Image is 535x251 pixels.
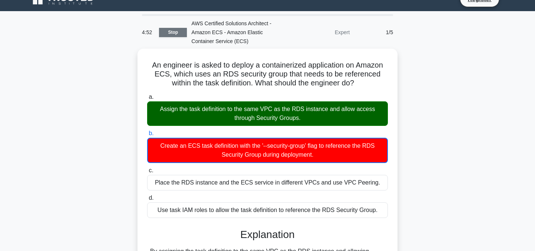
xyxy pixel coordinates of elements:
[147,101,388,126] div: Assign the task definition to the same VPC as the RDS instance and allow access through Security ...
[289,25,354,40] div: Expert
[152,228,383,241] h3: Explanation
[149,94,153,100] span: a.
[149,167,153,173] span: c.
[147,202,388,218] div: Use task IAM roles to allow the task definition to reference the RDS Security Group.
[149,130,153,136] span: b.
[137,25,159,40] div: 4:52
[146,61,389,88] h5: An engineer is asked to deploy a containerized application on Amazon ECS, which uses an RDS secur...
[159,28,187,37] a: Stop
[149,195,153,201] span: d.
[187,16,289,49] div: AWS Certified Solutions Architect - Amazon ECS - Amazon Elastic Container Service (ECS)
[354,25,398,40] div: 1/5
[147,138,388,163] div: Create an ECS task definition with the '--security-group' flag to reference the RDS Security Grou...
[147,175,388,190] div: Place the RDS instance and the ECS service in different VPCs and use VPC Peering.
